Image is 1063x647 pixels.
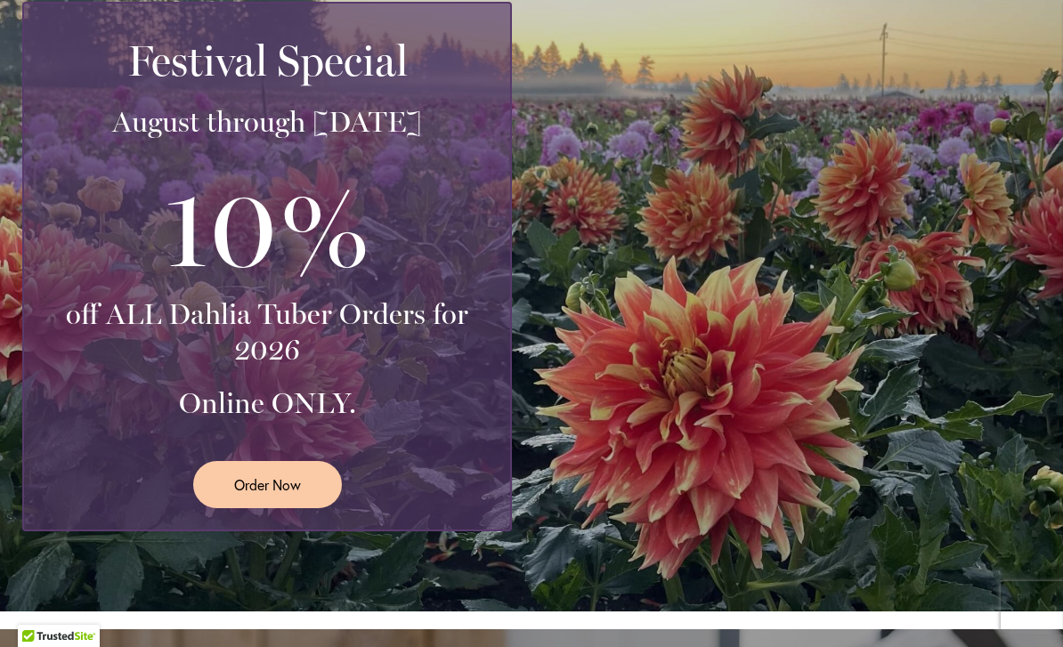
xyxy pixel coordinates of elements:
[45,36,489,85] h2: Festival Special
[45,104,489,140] h3: August through [DATE]
[45,296,489,368] h3: off ALL Dahlia Tuber Orders for 2026
[234,474,301,495] span: Order Now
[45,385,489,421] h3: Online ONLY.
[45,158,489,296] h3: 10%
[193,461,342,508] a: Order Now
